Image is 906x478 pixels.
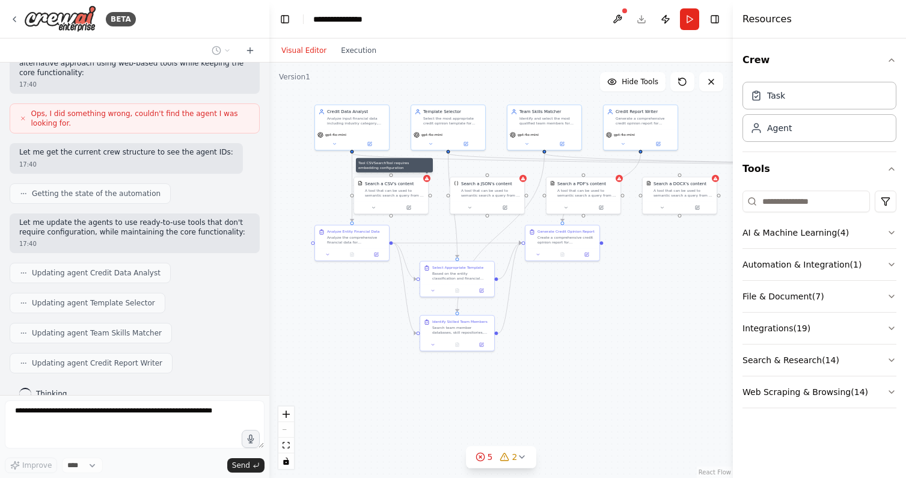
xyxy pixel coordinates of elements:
[19,218,250,237] p: Let me update the agents to use ready-to-use tools that don't require configuration, while mainta...
[488,451,493,463] span: 5
[680,204,714,211] button: Open in side panel
[603,105,678,150] div: Credit Report WriterGenerate a comprehensive credit opinion report for {entity_name} using the se...
[421,132,442,137] span: gpt-4o-mini
[742,281,896,312] button: File & Document(7)
[432,265,483,270] div: Select Appropriate Template
[461,181,512,187] div: Search a JSON's content
[641,140,675,147] button: Open in side panel
[32,298,155,308] span: Updating agent Template Selector
[653,188,713,198] div: A tool that can be used to semantic search a query from a DOCX's content.
[354,177,429,215] div: Tool CSVSearchTool requires embedding configurationCSVSearchToolSearch a CSV's contentA tool that...
[423,109,482,115] div: Template Selector
[279,72,310,82] div: Version 1
[432,325,491,335] div: Search team member databases, skill repositories, and availability systems to identify the most q...
[742,186,896,418] div: Tools
[742,345,896,376] button: Search & Research(14)
[537,229,595,234] div: Generate Credit Opinion Report
[454,181,459,186] img: JSONSearchTool
[742,313,896,344] button: Integrations(19)
[525,225,600,262] div: Generate Credit Opinion ReportCreate a comprehensive credit opinion report for {entity_name} by c...
[423,116,482,126] div: Select the most appropriate credit opinion template for {entity_name} based on entity classificat...
[545,140,579,147] button: Open in side panel
[207,43,236,58] button: Switch to previous chat
[577,251,597,258] button: Open in side panel
[550,181,555,186] img: PDFSearchTool
[19,239,250,248] div: 17:40
[420,315,495,352] div: Identify Skilled Team MembersSearch team member databases, skill repositories, and availability s...
[22,461,52,470] span: Improve
[278,453,294,469] button: toggle interactivity
[31,109,249,128] span: Ops, I did something wrong, couldn't find the agent I was looking for.
[519,109,578,115] div: Team Skills Matcher
[227,458,265,473] button: Send
[391,204,426,211] button: Open in side panel
[616,109,674,115] div: Credit Report Writer
[334,43,384,58] button: Execution
[653,181,706,187] div: Search a DOCX's content
[356,158,433,173] div: Tool CSVSearchTool requires embedding configuration
[358,181,363,186] img: CSVSearchTool
[444,287,470,294] button: No output available
[767,90,785,102] div: Task
[106,12,136,26] div: BETA
[242,430,260,448] button: Click to speak your automation idea
[19,160,233,169] div: 17:40
[19,148,233,158] p: Let me get the current crew structure to see the agent IDs:
[365,188,424,198] div: A tool that can be used to semantic search a query from a CSV's content.
[278,406,294,469] div: React Flow controls
[584,204,618,211] button: Open in side panel
[411,105,486,150] div: Template SelectorSelect the most appropriate credit opinion template for {entity_name} based on e...
[518,132,539,137] span: gpt-4o-mini
[278,438,294,453] button: fit view
[450,177,525,215] div: JSONSearchToolSearch a JSON's contentA tool that can be used to semantic search a query from a JS...
[339,251,364,258] button: No output available
[454,153,547,311] g: Edge from 7e8a3f76-9036-458f-ad09-f418b84cf6b6 to 7445a8aa-3dfa-482d-ad98-87150f72a4e7
[432,319,488,324] div: Identify Skilled Team Members
[32,268,161,278] span: Updating agent Credit Data Analyst
[512,451,518,463] span: 2
[616,116,674,126] div: Generate a comprehensive credit opinion report for {entity_name} using the selected template, ana...
[352,140,387,147] button: Open in side panel
[537,235,596,245] div: Create a comprehensive credit opinion report for {entity_name} by combining the financial analysi...
[314,105,390,150] div: Credit Data AnalystAnalyze input financial data including industry category, historical financial...
[349,153,355,221] g: Edge from cec9d9fc-04dc-4b67-a259-b6fe029199f6 to 3a098a4c-0063-456f-9a0f-7343a4656a3d
[471,287,492,294] button: Open in side panel
[471,341,492,348] button: Open in side panel
[466,446,537,468] button: 52
[498,240,521,282] g: Edge from e2031320-30bd-43ee-aea0-bebf123edd9d to a4443126-1dd5-48c4-b516-9de03084daa7
[742,249,896,280] button: Automation & Integration(1)
[498,240,521,336] g: Edge from 7445a8aa-3dfa-482d-ad98-87150f72a4e7 to a4443126-1dd5-48c4-b516-9de03084daa7
[5,458,57,473] button: Improve
[327,109,385,115] div: Credit Data Analyst
[366,251,387,258] button: Open in side panel
[519,116,578,126] div: Identify and select the most qualified team members for authoring the credit opinion report for {...
[274,43,334,58] button: Visual Editor
[742,376,896,408] button: Web Scraping & Browsing(14)
[767,122,792,134] div: Agent
[240,43,260,58] button: Start a new chat
[600,72,666,91] button: Hide Tools
[642,177,717,215] div: DOCXSearchToolSearch a DOCX's contentA tool that can be used to semantic search a query from a DO...
[488,204,522,211] button: Open in side panel
[278,406,294,422] button: zoom in
[32,189,161,198] span: Getting the state of the automation
[549,251,575,258] button: No output available
[742,217,896,248] button: AI & Machine Learning(4)
[461,188,521,198] div: A tool that can be used to semantic search a query from a JSON's content.
[614,132,635,137] span: gpt-4o-mini
[742,77,896,152] div: Crew
[325,132,346,137] span: gpt-4o-mini
[19,80,250,89] div: 17:40
[742,152,896,186] button: Tools
[24,5,96,32] img: Logo
[277,11,293,28] button: Hide left sidebar
[313,13,375,25] nav: breadcrumb
[546,177,621,215] div: PDFSearchToolSearch a PDF's contentA tool that can be used to semantic search a query from a PDF'...
[557,188,617,198] div: A tool that can be used to semantic search a query from a PDF's content.
[314,225,390,262] div: Analyze Entity Financial DataAnalyze the comprehensive financial data for {entity_name} including...
[557,181,606,187] div: Search a PDF's content
[742,43,896,77] button: Crew
[32,358,162,368] span: Updating agent Credit Report Writer
[327,235,385,245] div: Analyze the comprehensive financial data for {entity_name} including industry category, historica...
[36,389,74,399] span: Thinking...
